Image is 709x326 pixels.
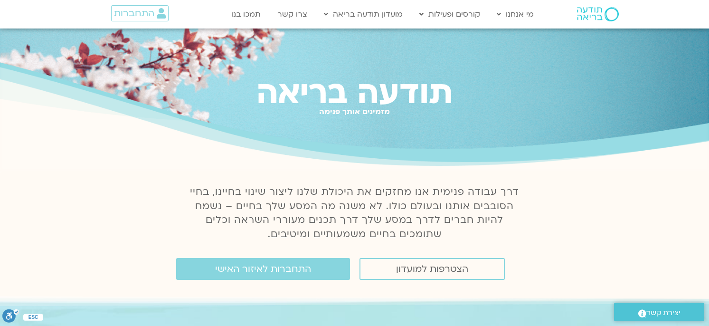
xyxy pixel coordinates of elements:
a: תמכו בנו [227,5,265,23]
span: התחברות [114,8,154,19]
a: התחברות לאיזור האישי [176,258,350,280]
a: הצטרפות למועדון [359,258,505,280]
a: יצירת קשר [614,303,704,321]
span: התחברות לאיזור האישי [215,264,311,274]
a: מועדון תודעה בריאה [319,5,407,23]
a: צרו קשר [273,5,312,23]
span: יצירת קשר [646,307,681,319]
img: תודעה בריאה [577,7,619,21]
span: הצטרפות למועדון [396,264,468,274]
a: התחברות [111,5,169,21]
a: קורסים ופעילות [415,5,485,23]
a: מי אנחנו [492,5,539,23]
p: דרך עבודה פנימית אנו מחזקים את היכולת שלנו ליצור שינוי בחיינו, בחיי הסובבים אותנו ובעולם כולו. לא... [185,185,525,242]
